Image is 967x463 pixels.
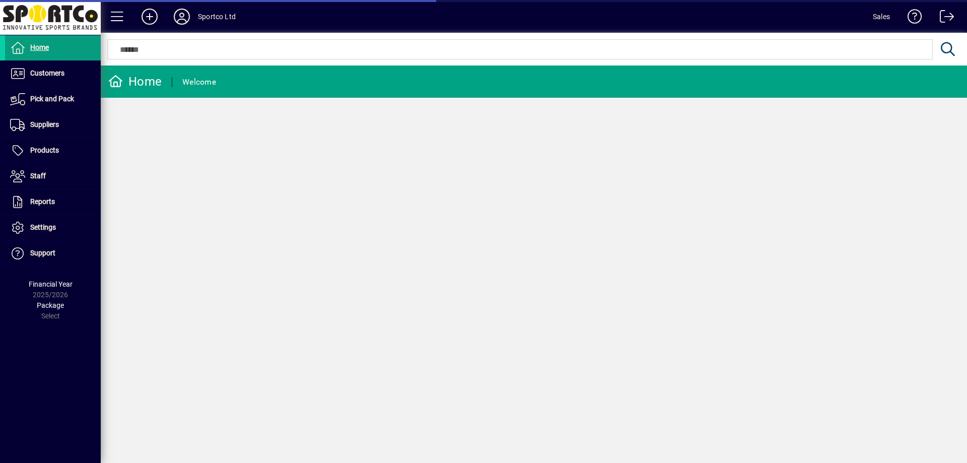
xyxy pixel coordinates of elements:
[30,249,55,257] span: Support
[5,61,101,86] a: Customers
[166,8,198,26] button: Profile
[5,241,101,266] a: Support
[30,120,59,128] span: Suppliers
[5,189,101,215] a: Reports
[5,164,101,189] a: Staff
[30,172,46,180] span: Staff
[29,280,73,288] span: Financial Year
[932,2,954,35] a: Logout
[30,95,74,103] span: Pick and Pack
[30,146,59,154] span: Products
[30,197,55,206] span: Reports
[198,9,236,25] div: Sportco Ltd
[873,9,890,25] div: Sales
[900,2,922,35] a: Knowledge Base
[5,215,101,240] a: Settings
[182,74,216,90] div: Welcome
[30,223,56,231] span: Settings
[30,43,49,51] span: Home
[5,112,101,138] a: Suppliers
[5,138,101,163] a: Products
[5,87,101,112] a: Pick and Pack
[108,74,162,90] div: Home
[37,301,64,309] span: Package
[30,69,64,77] span: Customers
[133,8,166,26] button: Add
